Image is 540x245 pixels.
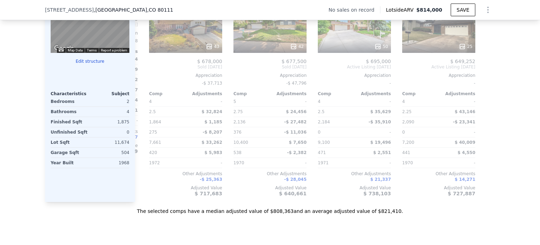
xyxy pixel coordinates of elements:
[206,43,219,50] div: 43
[370,140,391,145] span: $ 19,496
[270,91,307,97] div: Adjustments
[455,177,475,182] span: $ 14,271
[481,3,495,17] button: Show Options
[45,6,94,13] span: [STREET_ADDRESS]
[402,120,414,124] span: 2,090
[286,81,307,86] span: -$ 47,796
[373,150,391,155] span: $ 2,551
[284,177,307,182] span: -$ 28,045
[402,91,439,97] div: Comp
[356,127,391,137] div: -
[149,73,222,78] div: Appreciation
[233,73,307,78] div: Appreciation
[91,137,129,147] div: 11,674
[451,4,475,16] button: SAVE
[386,6,416,13] span: Lotside ARV
[368,120,391,124] span: -$ 35,910
[91,117,129,127] div: 1,875
[203,130,222,135] span: -$ 8,207
[356,97,391,106] div: -
[374,43,388,50] div: 50
[68,48,83,53] button: Map Data
[318,107,353,117] div: 2.5
[149,99,152,104] span: 4
[318,120,330,124] span: 2,184
[402,107,437,117] div: 2.25
[318,140,330,145] span: 9,100
[453,120,475,124] span: -$ 23,341
[284,130,307,135] span: -$ 11,036
[202,81,222,86] span: -$ 37,713
[439,91,475,97] div: Adjustments
[51,137,89,147] div: Lot Sqft
[200,177,222,182] span: -$ 25,363
[287,150,307,155] span: -$ 2,382
[233,185,307,191] div: Adjusted Value
[318,171,391,177] div: Other Adjustments
[271,158,307,168] div: -
[101,48,127,52] a: Report a problem
[402,171,475,177] div: Other Adjustments
[370,177,391,182] span: $ 21,337
[318,73,391,78] div: Appreciation
[440,97,475,106] div: -
[51,148,89,158] div: Garage Sqft
[233,158,269,168] div: 1970
[91,148,129,158] div: 504
[233,150,242,155] span: 538
[402,185,475,191] div: Adjusted Value
[458,150,475,155] span: $ 4,550
[149,130,157,135] span: 275
[149,158,184,168] div: 1972
[90,91,129,97] div: Subject
[450,59,475,64] span: $ 649,252
[51,158,89,168] div: Year Built
[91,127,129,137] div: 0
[318,185,391,191] div: Adjusted Value
[51,91,90,97] div: Characteristics
[318,78,391,88] div: -
[51,2,129,53] div: Map
[51,59,129,64] button: Edit structure
[197,59,222,64] span: $ 678,000
[233,99,236,104] span: 5
[290,43,304,50] div: 42
[455,109,475,114] span: $ 43,146
[440,127,475,137] div: -
[356,158,391,168] div: -
[279,191,307,196] span: $ 640,661
[149,171,222,177] div: Other Adjustments
[318,64,391,70] span: Active Listing [DATE]
[233,171,307,177] div: Other Adjustments
[366,59,391,64] span: $ 695,000
[402,140,414,145] span: 7,200
[402,130,405,135] span: 0
[233,140,248,145] span: 10,400
[186,91,222,97] div: Adjustments
[149,185,222,191] div: Adjusted Value
[233,91,270,97] div: Comp
[51,117,89,127] div: Finished Sqft
[147,7,173,13] span: , CO 80111
[284,120,307,124] span: -$ 27,482
[318,99,321,104] span: 4
[233,64,307,70] span: Sold [DATE]
[370,109,391,114] span: $ 35,629
[149,120,161,124] span: 1,864
[52,44,76,53] a: Open this area in Google Maps (opens a new window)
[201,109,222,114] span: $ 32,824
[318,158,353,168] div: 1971
[149,64,222,70] span: Sold [DATE]
[233,120,245,124] span: 2,136
[91,97,129,106] div: 2
[318,91,354,97] div: Comp
[187,97,222,106] div: -
[51,107,89,117] div: Bathrooms
[91,107,129,117] div: 4
[51,2,129,53] div: Street View
[94,6,173,13] span: , [GEOGRAPHIC_DATA]
[402,73,475,78] div: Appreciation
[233,130,242,135] span: 376
[149,107,184,117] div: 2.5
[318,130,321,135] span: 0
